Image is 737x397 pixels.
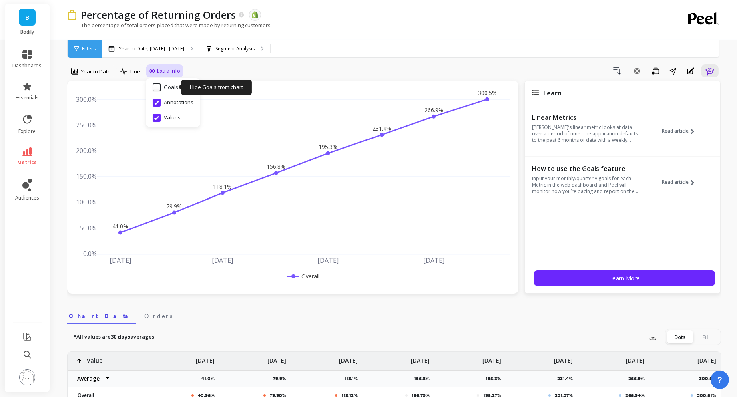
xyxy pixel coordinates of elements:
span: B [25,13,29,22]
p: 231.4% [557,375,578,382]
div: Fill [693,330,719,343]
img: api.shopify.svg [251,11,259,18]
span: Learn More [609,274,640,282]
p: 195.3% [486,375,506,382]
span: Extra Info [157,67,180,75]
span: metrics [18,159,37,166]
span: Filters [82,46,96,52]
p: The percentage of total orders placed that were made by returning customers. [67,22,272,29]
p: Input your monthly/quarterly goals for each Metric in the web dashboard and Peel will monitor how... [532,175,642,195]
p: 79.9% [273,375,291,382]
button: ? [711,371,729,389]
p: Value [87,352,102,365]
p: Linear Metrics [532,113,642,121]
span: essentials [16,95,39,101]
span: Year to Date [81,68,111,75]
p: [DATE] [626,352,645,365]
p: [DATE] [411,352,430,365]
p: 118.1% [344,375,363,382]
p: [DATE] [339,352,358,365]
img: profile picture [19,369,35,385]
p: 266.9% [628,375,649,382]
span: Orders [144,312,172,320]
div: Dots [667,330,693,343]
button: Learn More [534,270,715,286]
p: Segment Analysis [215,46,255,52]
p: 300.5% [699,375,721,382]
p: Year to Date, [DATE] - [DATE] [119,46,184,52]
p: *All values are averages. [74,333,155,341]
span: Line [130,68,140,75]
span: Learn [543,89,562,97]
p: 156.8% [414,375,434,382]
span: Read article [662,179,689,185]
p: [DATE] [482,352,501,365]
p: [PERSON_NAME]’s linear metric looks at data over a period of time. The application defaults to th... [532,124,642,143]
span: explore [19,128,36,135]
p: [DATE] [697,352,716,365]
span: audiences [15,195,39,201]
p: 41.0% [201,375,219,382]
span: ? [717,374,722,385]
p: [DATE] [196,352,215,365]
span: dashboards [13,62,42,69]
p: Bodily [13,29,42,35]
span: Read article [662,128,689,134]
p: Percentage of Returning Orders [81,8,236,22]
p: [DATE] [554,352,573,365]
button: Read article [662,113,700,149]
button: Read article [662,164,700,201]
p: How to use the Goals feature [532,165,642,173]
nav: Tabs [67,306,721,324]
img: header icon [67,10,77,20]
span: Chart Data [69,312,135,320]
p: [DATE] [267,352,286,365]
strong: 30 days [111,333,130,340]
